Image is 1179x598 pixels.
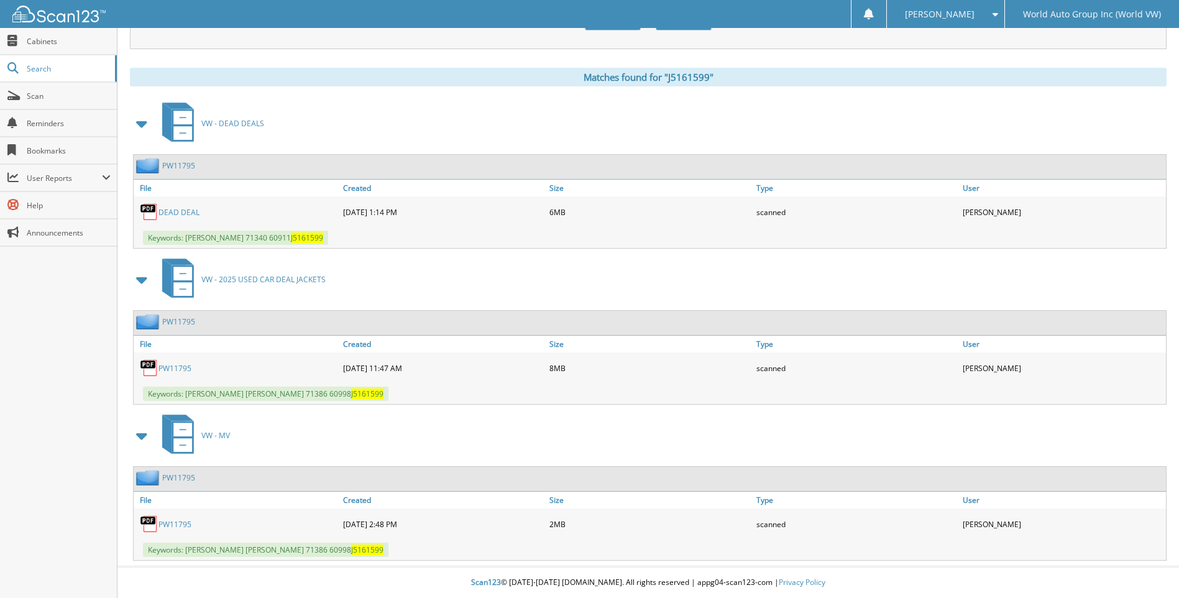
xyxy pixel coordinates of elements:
span: J5161599 [291,232,323,243]
a: PW11795 [158,363,191,374]
span: Keywords: [PERSON_NAME] 71340 60911 [143,231,328,245]
div: scanned [753,200,960,224]
span: Bookmarks [27,145,111,156]
div: 2MB [546,512,753,536]
span: VW - DEAD DEALS [201,118,264,129]
a: File [134,336,340,352]
span: Keywords: [PERSON_NAME] [PERSON_NAME] 71386 60998 [143,387,388,401]
a: File [134,180,340,196]
a: VW - 2025 USED CAR DEAL JACKETS [155,255,326,304]
span: Cabinets [27,36,111,47]
div: scanned [753,356,960,380]
a: Size [546,336,753,352]
a: Type [753,180,960,196]
span: Help [27,200,111,211]
span: [PERSON_NAME] [905,11,975,18]
iframe: Chat Widget [1117,538,1179,598]
div: 8MB [546,356,753,380]
a: PW11795 [158,519,191,530]
img: scan123-logo-white.svg [12,6,106,22]
a: PW11795 [162,160,195,171]
span: VW - MV [201,430,230,441]
a: Type [753,336,960,352]
div: [PERSON_NAME] [960,512,1166,536]
a: PW11795 [162,472,195,483]
a: Created [340,492,546,508]
img: folder2.png [136,314,162,329]
div: [PERSON_NAME] [960,356,1166,380]
a: Size [546,180,753,196]
a: File [134,492,340,508]
div: Matches found for "J5161599" [130,68,1167,86]
a: User [960,492,1166,508]
span: Search [27,63,109,74]
span: J5161599 [351,545,383,555]
a: Privacy Policy [779,577,825,587]
div: 6MB [546,200,753,224]
img: PDF.png [140,359,158,377]
span: VW - 2025 USED CAR DEAL JACKETS [201,274,326,285]
div: [DATE] 1:14 PM [340,200,546,224]
a: Created [340,180,546,196]
a: PW11795 [162,316,195,327]
a: VW - DEAD DEALS [155,99,264,148]
div: [PERSON_NAME] [960,200,1166,224]
span: User Reports [27,173,102,183]
img: folder2.png [136,158,162,173]
div: [DATE] 11:47 AM [340,356,546,380]
div: [DATE] 2:48 PM [340,512,546,536]
img: folder2.png [136,470,162,485]
span: J5161599 [351,389,383,399]
span: Scan123 [471,577,501,587]
a: User [960,336,1166,352]
img: PDF.png [140,515,158,533]
img: PDF.png [140,203,158,221]
span: World Auto Group Inc (World VW) [1023,11,1161,18]
span: Announcements [27,228,111,238]
div: © [DATE]-[DATE] [DOMAIN_NAME]. All rights reserved | appg04-scan123-com | [117,568,1179,598]
a: Size [546,492,753,508]
a: VW - MV [155,411,230,460]
span: Scan [27,91,111,101]
span: Reminders [27,118,111,129]
a: Created [340,336,546,352]
div: scanned [753,512,960,536]
a: User [960,180,1166,196]
a: DEAD DEAL [158,207,200,218]
span: Keywords: [PERSON_NAME] [PERSON_NAME] 71386 60998 [143,543,388,557]
a: Type [753,492,960,508]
